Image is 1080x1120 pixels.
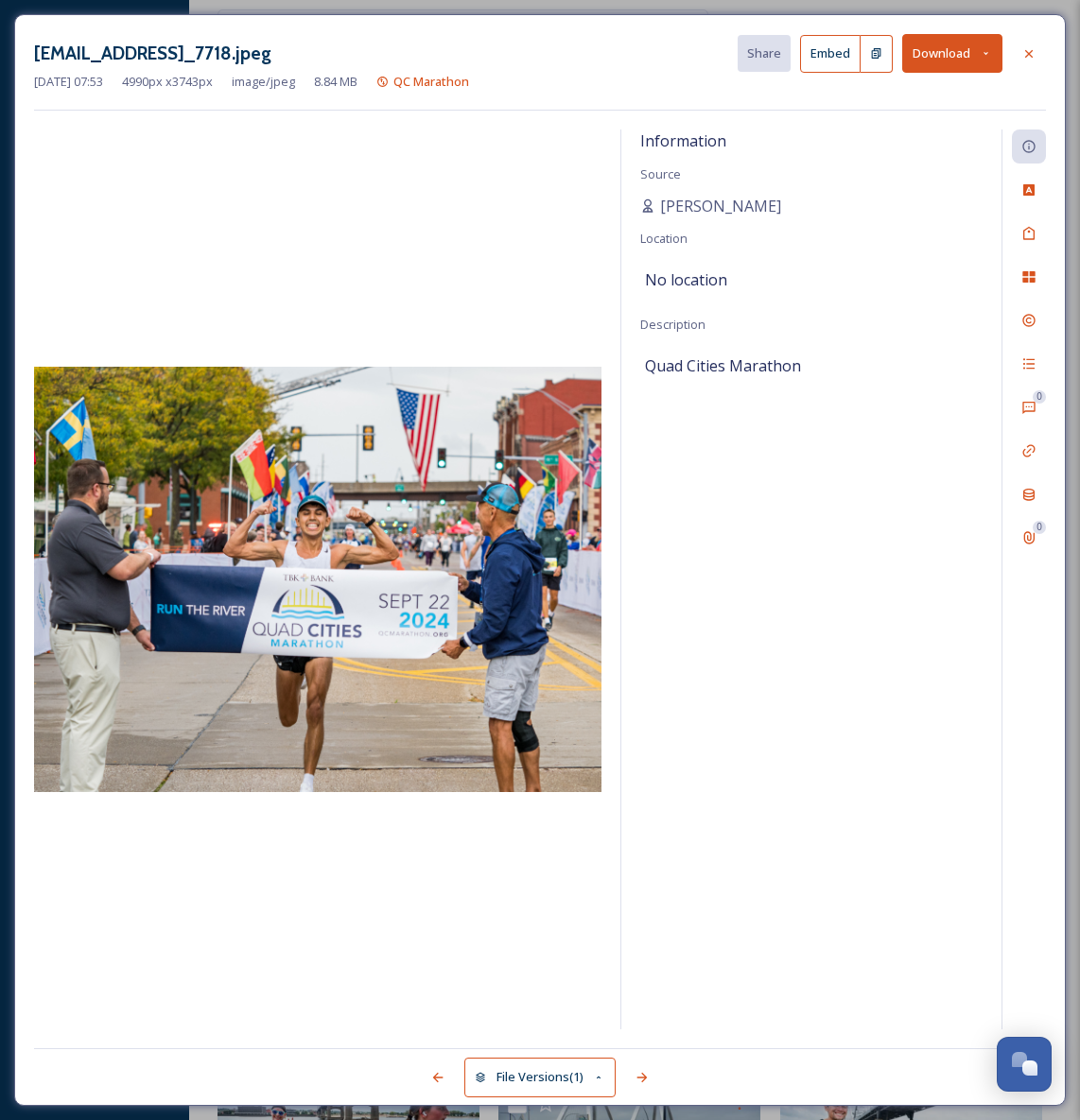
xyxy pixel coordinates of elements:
[34,40,271,67] h3: [EMAIL_ADDRESS]_7718.jpeg
[640,316,705,333] span: Description
[232,73,295,91] span: image/jpeg
[800,35,861,73] button: Embed
[645,268,727,291] span: No location
[34,73,103,91] span: [DATE] 07:53
[738,35,791,72] button: Share
[393,73,469,90] span: QC Marathon
[464,1058,616,1096] button: File Versions(1)
[34,367,601,792] img: Kkeuning%40visitquadcities.com-IMG_7718.jpeg
[122,73,213,91] span: 4990 px x 3743 px
[314,73,357,91] span: 8.84 MB
[902,34,1002,73] button: Download
[640,130,726,151] span: Information
[640,230,688,247] span: Location
[660,195,781,217] span: [PERSON_NAME]
[1033,390,1046,404] div: 0
[997,1037,1052,1092] button: Open Chat
[640,165,681,182] span: Source
[1033,521,1046,534] div: 0
[645,354,801,377] span: Quad Cities Marathon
